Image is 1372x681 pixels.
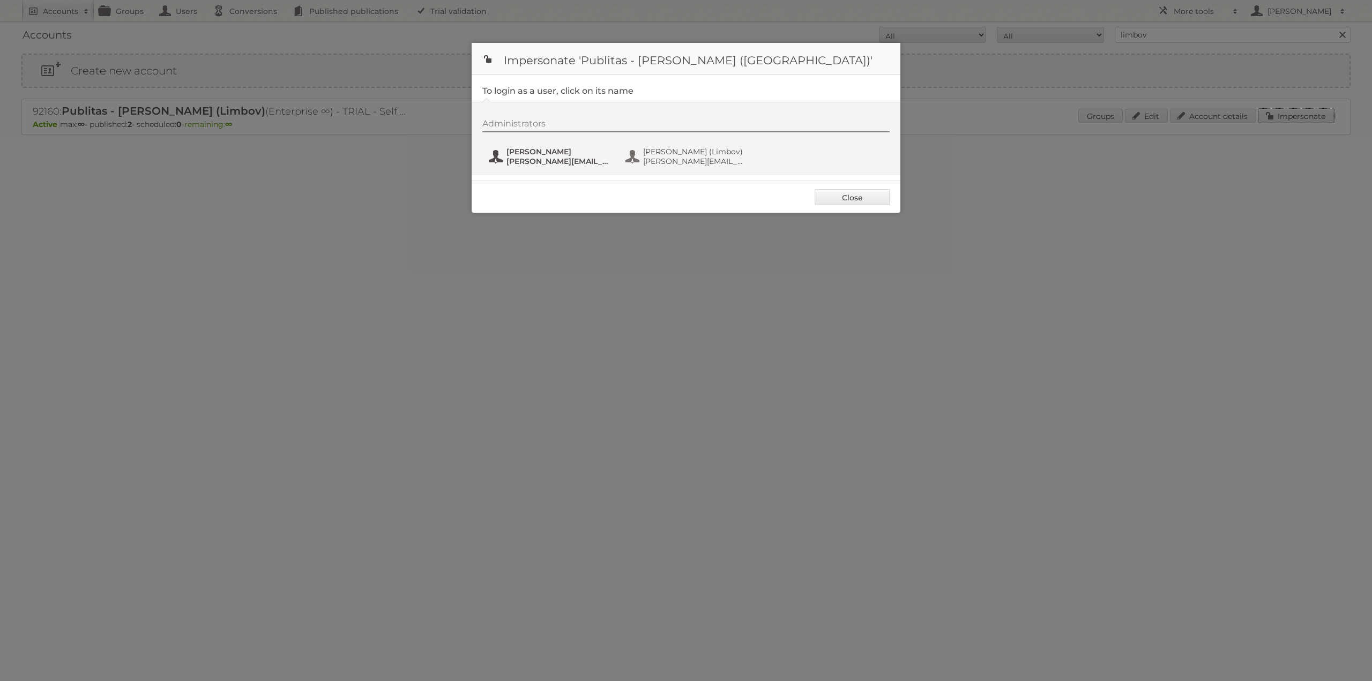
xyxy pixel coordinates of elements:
[472,43,900,75] h1: Impersonate 'Publitas - [PERSON_NAME] ([GEOGRAPHIC_DATA])'
[643,147,747,156] span: [PERSON_NAME] (Limbov)
[506,156,610,166] span: [PERSON_NAME][EMAIL_ADDRESS][DOMAIN_NAME]
[624,146,750,167] button: [PERSON_NAME] (Limbov) [PERSON_NAME][EMAIL_ADDRESS][DOMAIN_NAME]
[488,146,614,167] button: [PERSON_NAME] [PERSON_NAME][EMAIL_ADDRESS][DOMAIN_NAME]
[815,189,890,205] a: Close
[482,118,890,132] div: Administrators
[643,156,747,166] span: [PERSON_NAME][EMAIL_ADDRESS][DOMAIN_NAME]
[506,147,610,156] span: [PERSON_NAME]
[482,86,633,96] legend: To login as a user, click on its name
